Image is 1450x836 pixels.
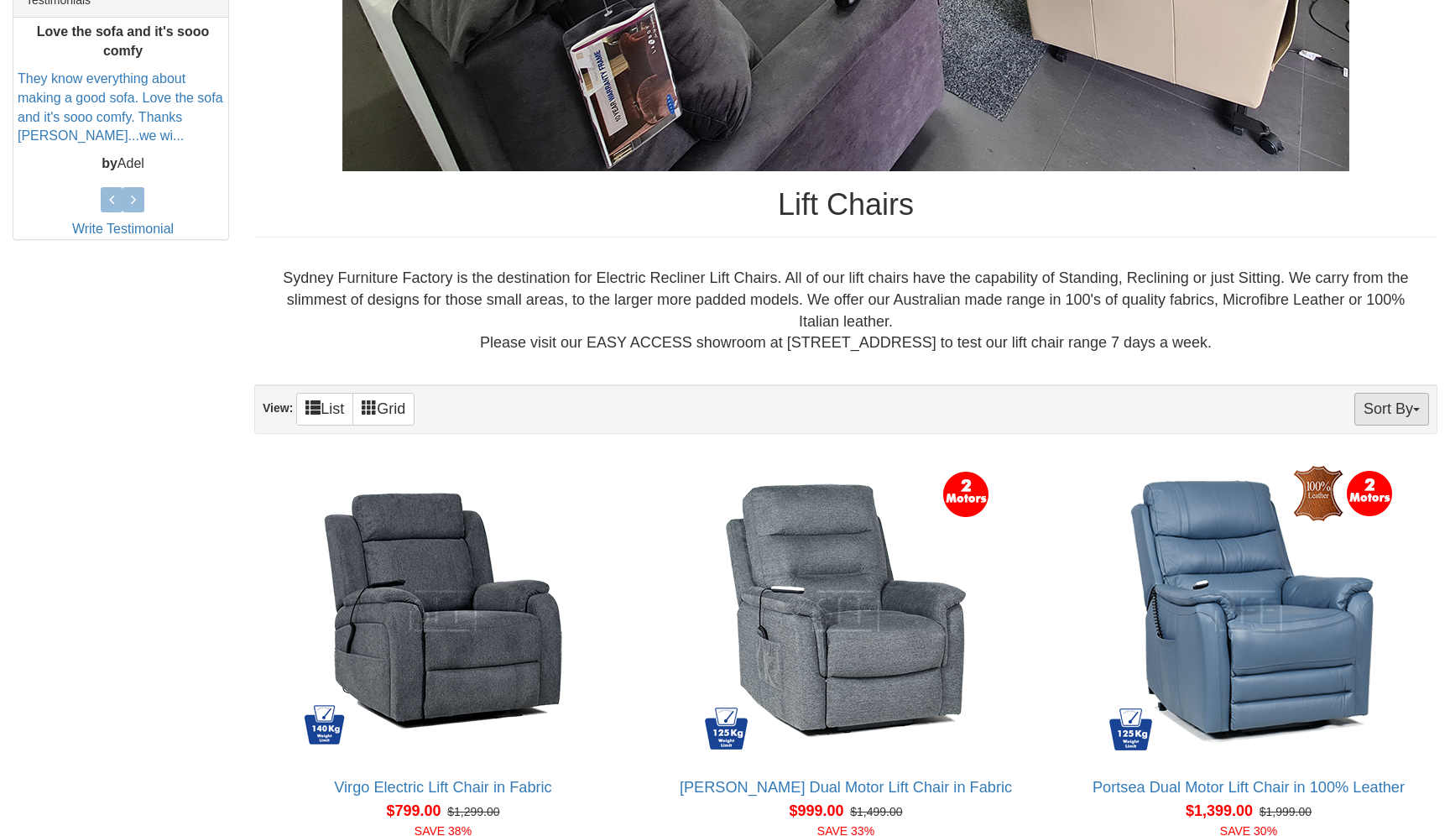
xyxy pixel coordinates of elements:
span: $1,399.00 [1186,802,1253,819]
b: Love the sofa and it's sooo comfy [37,24,210,58]
a: They know everything about making a good sofa. Love the sofa and it's sooo comfy. Thanks [PERSON_... [18,71,223,144]
del: $1,499.00 [850,805,902,818]
del: $1,299.00 [447,805,499,818]
p: Adel [18,154,228,174]
a: Grid [352,393,415,426]
a: Write Testimonial [72,222,174,236]
b: by [102,156,117,170]
h1: Lift Chairs [254,188,1437,222]
span: $799.00 [386,802,441,819]
del: $1,999.00 [1260,805,1312,818]
button: Sort By [1354,393,1429,426]
img: Bristow Dual Motor Lift Chair in Fabric [695,460,997,762]
a: Virgo Electric Lift Chair in Fabric [334,779,551,796]
strong: View: [263,401,293,415]
a: [PERSON_NAME] Dual Motor Lift Chair in Fabric [680,779,1012,796]
span: $999.00 [789,802,843,819]
a: Portsea Dual Motor Lift Chair in 100% Leather [1093,779,1405,796]
img: Portsea Dual Motor Lift Chair in 100% Leather [1098,460,1400,762]
img: Virgo Electric Lift Chair in Fabric [292,460,594,762]
a: List [296,393,353,426]
div: Sydney Furniture Factory is the destination for Electric Recliner Lift Chairs. All of our lift ch... [268,268,1424,354]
